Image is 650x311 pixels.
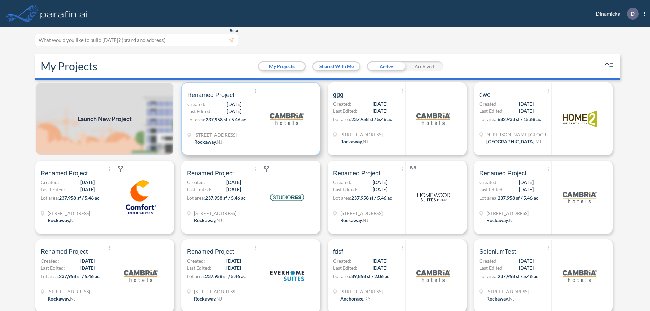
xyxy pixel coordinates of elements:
span: [DATE] [226,186,241,193]
span: 321 Mt Hope Ave [486,288,529,295]
span: Rockaway , [486,296,509,302]
span: Lot area: [333,116,351,122]
span: [DATE] [80,179,95,186]
span: Anchorage , [340,296,364,302]
span: Rockaway , [486,217,509,223]
span: [DATE] [519,107,534,114]
img: add [35,82,174,155]
span: Last Edited: [187,186,211,193]
span: 321 Mt Hope Ave [486,209,529,217]
span: 321 Mt Hope Ave [194,288,236,295]
div: Dinamicka [585,8,645,20]
span: Created: [333,100,351,107]
span: 237,958 sf / 5.46 ac [351,195,392,201]
span: Lot area: [333,195,351,201]
span: 321 Mt Hope Ave [194,131,237,138]
span: Renamed Project [479,169,526,177]
span: Lot area: [41,273,59,279]
span: 237,958 sf / 5.46 ac [351,116,392,122]
span: Last Edited: [41,264,65,271]
span: [DATE] [226,257,241,264]
span: Lot area: [187,117,205,123]
span: Lot area: [479,195,498,201]
span: Launch New Project [78,114,132,124]
span: NJ [363,217,368,223]
span: Last Edited: [333,186,357,193]
span: [DATE] [373,107,387,114]
span: [DATE] [80,186,95,193]
div: Rockaway, NJ [194,138,222,146]
span: Lot area: [187,195,205,201]
span: Last Edited: [187,264,211,271]
p: D [631,10,635,17]
span: 237,958 sf / 5.46 ac [205,273,246,279]
span: Last Edited: [187,108,212,115]
span: Rockaway , [48,217,70,223]
span: 321 Mt Hope Ave [340,209,383,217]
span: Beta [230,28,238,34]
span: Last Edited: [479,264,504,271]
img: logo [270,259,304,293]
button: Shared With Me [313,62,359,70]
img: logo [124,180,158,214]
span: [DATE] [519,264,534,271]
span: Created: [479,257,498,264]
span: Created: [479,100,498,107]
span: Renamed Project [333,169,380,177]
span: Last Edited: [41,186,65,193]
span: [DATE] [519,179,534,186]
span: 321 Mt Hope Ave [48,209,90,217]
img: logo [416,180,450,214]
span: NJ [217,139,222,145]
img: logo [39,7,89,20]
span: 237,958 sf / 5.46 ac [205,195,246,201]
span: Created: [41,257,59,264]
div: Rockaway, NJ [48,217,76,224]
img: logo [563,180,597,214]
img: logo [416,102,450,136]
span: [DATE] [227,101,241,108]
span: NJ [509,296,515,302]
span: Last Edited: [333,264,357,271]
span: Created: [187,257,205,264]
div: Rockaway, NJ [340,217,368,224]
span: NJ [216,296,222,302]
span: Rockaway , [194,296,216,302]
span: [DATE] [80,264,95,271]
div: Grand Rapids, MI [486,138,541,145]
span: Created: [187,101,205,108]
span: Renamed Project [41,248,88,256]
div: Rockaway, NJ [340,138,368,145]
span: Lot area: [479,116,498,122]
span: NJ [70,296,76,302]
span: Renamed Project [41,169,88,177]
span: Renamed Project [187,169,234,177]
span: 1899 Evergreen Rd [340,288,383,295]
img: logo [270,180,304,214]
span: Last Edited: [479,186,504,193]
div: Rockaway, NJ [48,295,76,302]
span: 237,958 sf / 5.46 ac [59,195,100,201]
span: [DATE] [227,108,241,115]
span: 682,933 sf / 15.68 ac [498,116,541,122]
span: Rockaway , [194,217,216,223]
button: sort [604,61,615,72]
div: Rockaway, NJ [194,295,222,302]
span: [DATE] [373,100,387,107]
span: NJ [70,217,76,223]
button: My Projects [259,62,305,70]
span: Rockaway , [340,217,363,223]
span: Rockaway , [48,296,70,302]
span: Created: [333,179,351,186]
span: [GEOGRAPHIC_DATA] , [486,139,535,145]
span: Last Edited: [333,107,357,114]
span: Lot area: [41,195,59,201]
a: Launch New Project [35,82,174,155]
img: logo [563,259,597,293]
span: Rockaway , [194,139,217,145]
div: Rockaway, NJ [486,217,515,224]
span: Created: [187,179,205,186]
span: [DATE] [373,186,387,193]
span: 237,958 sf / 5.46 ac [498,273,538,279]
span: [DATE] [519,257,534,264]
